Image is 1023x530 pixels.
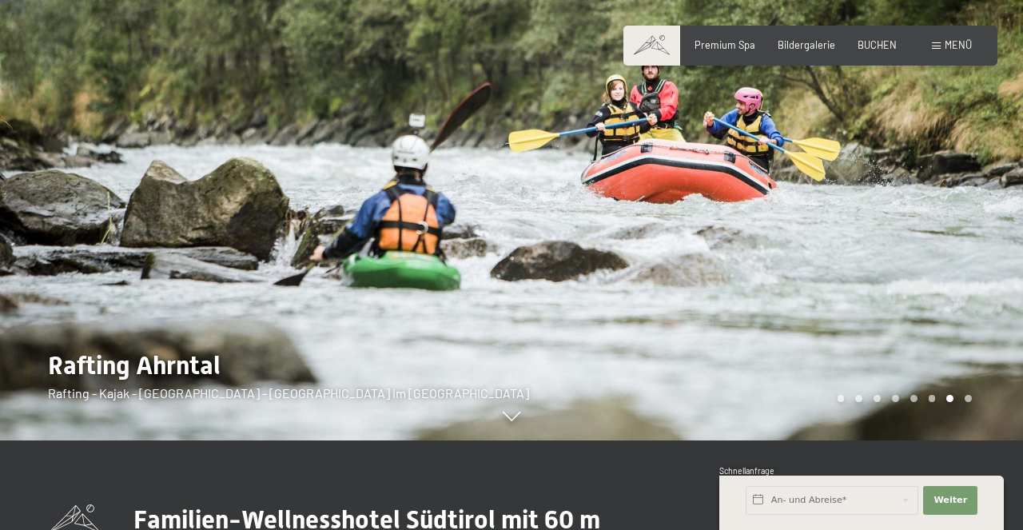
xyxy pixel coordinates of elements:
div: Carousel Page 4 [892,395,899,402]
div: Carousel Page 1 [838,395,845,402]
a: Bildergalerie [778,38,835,51]
a: BUCHEN [858,38,897,51]
span: Schnellanfrage [719,466,774,476]
div: Carousel Page 2 [855,395,862,402]
div: Carousel Page 8 [965,395,972,402]
a: Premium Spa [695,38,755,51]
div: Carousel Page 5 [910,395,918,402]
button: Weiter [923,486,977,515]
div: Carousel Page 7 (Current Slide) [946,395,953,402]
div: Carousel Pagination [832,395,972,402]
div: Carousel Page 3 [874,395,881,402]
span: Menü [945,38,972,51]
div: Carousel Page 6 [929,395,936,402]
span: Weiter [933,494,967,507]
